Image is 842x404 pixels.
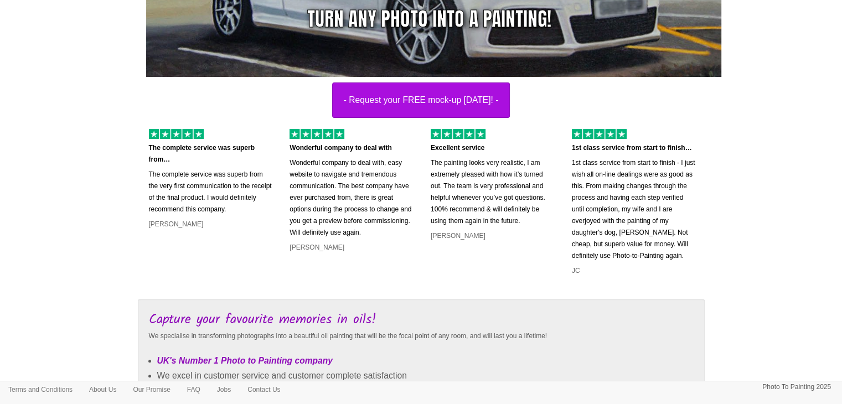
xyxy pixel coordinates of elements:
[431,157,555,227] p: The painting looks very realistic, I am extremely pleased with how it’s turned out. The team is v...
[290,129,344,139] img: 5 of out 5 stars
[431,230,555,242] p: [PERSON_NAME]
[130,286,713,299] iframe: Customer reviews powered by Trustpilot
[157,368,694,383] li: We excel in customer service and customer complete satisfaction
[572,142,696,154] p: 1st class service from start to finish…
[149,313,694,327] h3: Capture your favourite memories in oils!
[572,265,696,277] p: JC
[307,5,551,33] div: Turn any photo into a painting!
[431,129,485,139] img: 5 of out 5 stars
[332,82,510,118] button: - Request your FREE mock-up [DATE]! -
[81,381,125,398] a: About Us
[149,129,204,139] img: 5 of out 5 stars
[149,219,273,230] p: [PERSON_NAME]
[149,330,694,342] p: We specialise in transforming photographs into a beautiful oil painting that will be the focal po...
[290,242,414,253] p: [PERSON_NAME]
[179,381,209,398] a: FAQ
[762,381,831,393] p: Photo To Painting 2025
[572,129,627,139] img: 5 of out 5 stars
[572,157,696,262] p: 1st class service from start to finish - I just wish all on-line dealings were as good as this. F...
[290,142,414,154] p: Wonderful company to deal with
[149,142,273,165] p: The complete service was superb from…
[239,381,288,398] a: Contact Us
[125,381,178,398] a: Our Promise
[290,157,414,239] p: Wonderful company to deal with, easy website to navigate and tremendous communication. The best c...
[157,356,333,365] em: UK's Number 1 Photo to Painting company
[209,381,239,398] a: Jobs
[431,142,555,154] p: Excellent service
[149,169,273,215] p: The complete service was superb from the very first communication to the receipt of the final pro...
